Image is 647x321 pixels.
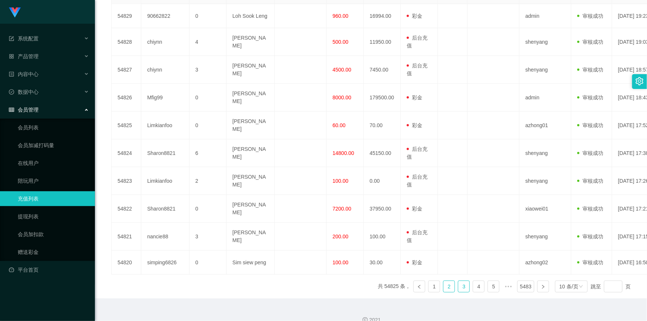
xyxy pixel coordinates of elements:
[141,195,189,223] td: Sharon8821
[407,95,422,100] span: 彩金
[9,71,39,77] span: 内容中心
[519,139,571,167] td: shenyang
[443,281,455,292] a: 2
[502,281,514,292] span: •••
[364,84,401,112] td: 179500.00
[189,251,227,275] td: 0
[141,4,189,28] td: 90662822
[577,150,603,156] span: 审核成功
[577,39,603,45] span: 审核成功
[364,28,401,56] td: 11950.00
[541,285,545,289] i: 图标: right
[189,139,227,167] td: 6
[428,281,440,292] li: 1
[141,84,189,112] td: Mfig99
[18,209,89,224] a: 提现列表
[9,36,39,42] span: 系统配置
[141,56,189,84] td: chiynn
[189,112,227,139] td: 0
[364,167,401,195] td: 0.00
[9,36,14,41] i: 图标: form
[488,281,499,292] li: 5
[407,146,428,160] span: 后台充值
[378,281,411,292] li: 共 54825 条，
[227,56,275,84] td: [PERSON_NAME]
[333,122,346,128] span: 60.00
[473,281,485,292] li: 4
[9,107,39,113] span: 会员管理
[559,281,578,292] div: 10 条/页
[9,89,14,95] i: 图标: check-circle-o
[519,56,571,84] td: shenyang
[112,112,141,139] td: 54825
[364,139,401,167] td: 45150.00
[413,281,425,292] li: 上一页
[407,122,422,128] span: 彩金
[333,95,351,100] span: 8000.00
[364,195,401,223] td: 37950.00
[518,281,534,292] a: 5483
[112,28,141,56] td: 54828
[591,281,631,292] div: 跳至 页
[407,229,428,243] span: 后台充值
[364,4,401,28] td: 16994.00
[577,206,603,212] span: 审核成功
[227,195,275,223] td: [PERSON_NAME]
[333,67,351,73] span: 4500.00
[458,281,469,292] a: 3
[227,167,275,195] td: [PERSON_NAME]
[141,223,189,251] td: nancie88
[333,150,354,156] span: 14800.00
[407,259,422,265] span: 彩金
[519,4,571,28] td: admin
[417,285,422,289] i: 图标: left
[112,167,141,195] td: 54823
[9,262,89,277] a: 图标: dashboard平台首页
[141,167,189,195] td: Limkianfoo
[112,4,141,28] td: 54829
[364,112,401,139] td: 70.00
[502,281,514,292] li: 向后 5 页
[407,35,428,49] span: 后台充值
[9,54,14,59] i: 图标: appstore-o
[112,223,141,251] td: 54821
[112,195,141,223] td: 54822
[18,120,89,135] a: 会员列表
[519,28,571,56] td: shenyang
[141,251,189,275] td: simping6826
[517,281,534,292] li: 5483
[577,95,603,100] span: 审核成功
[519,251,571,275] td: azhong02
[112,84,141,112] td: 54826
[333,39,349,45] span: 500.00
[333,259,349,265] span: 100.00
[18,156,89,171] a: 在线用户
[577,13,603,19] span: 审核成功
[227,112,275,139] td: [PERSON_NAME]
[364,56,401,84] td: 7450.00
[577,234,603,239] span: 审核成功
[488,281,499,292] a: 5
[333,178,349,184] span: 100.00
[112,139,141,167] td: 54824
[577,122,603,128] span: 审核成功
[9,53,39,59] span: 产品管理
[364,251,401,275] td: 30.00
[577,259,603,265] span: 审核成功
[443,281,455,292] li: 2
[458,281,470,292] li: 3
[577,67,603,73] span: 审核成功
[189,84,227,112] td: 0
[189,28,227,56] td: 4
[364,223,401,251] td: 100.00
[333,234,349,239] span: 200.00
[227,84,275,112] td: [PERSON_NAME]
[9,72,14,77] i: 图标: profile
[333,206,351,212] span: 7200.00
[18,227,89,242] a: 会员加扣款
[227,28,275,56] td: [PERSON_NAME]
[519,223,571,251] td: shenyang
[141,139,189,167] td: Sharon8821
[429,281,440,292] a: 1
[189,223,227,251] td: 3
